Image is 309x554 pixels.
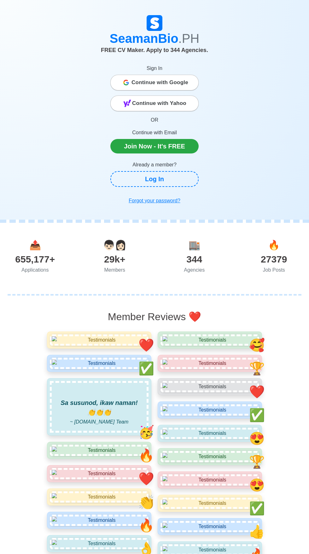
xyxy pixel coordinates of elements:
span: Continue with Google [131,76,188,89]
span: users [103,240,126,250]
h2: Member Reviews [46,311,263,323]
p: OR [110,116,199,124]
span: applications [29,240,41,250]
span: smiley [249,338,265,352]
img: Testimonials [160,404,259,416]
span: smiley [249,431,265,445]
span: .PH [178,32,200,45]
span: smiley [138,518,154,532]
p: Sign In [110,65,199,72]
img: Testimonials [50,334,149,346]
span: smiley [138,361,154,375]
span: FREE CV Maker. Apply to 344 Agencies. [101,47,208,53]
p: Already a member? [110,161,199,169]
a: Log In [110,171,199,187]
img: Testimonials [160,474,259,486]
span: smiley [249,361,265,375]
span: smiley [249,408,265,422]
button: Continue with Yahoo [110,95,199,111]
span: smiley [138,425,154,439]
div: Members [75,266,155,274]
span: smiley [138,472,154,486]
h1: SeamanBio [46,31,263,46]
img: Testimonials [160,498,259,509]
p: Continue with Email [110,129,199,136]
span: agencies [189,240,200,250]
span: Continue with Yahoo [132,97,186,110]
img: Testimonials [160,521,259,532]
img: Testimonials [50,491,149,503]
u: Forgot your password? [129,198,180,203]
img: Testimonials [50,538,149,549]
div: Agencies [154,266,234,274]
a: Forgot your password? [110,194,199,207]
a: Join Now - It's FREE [110,139,199,153]
div: 344 [154,252,234,266]
span: pray [87,409,111,416]
span: smiley [249,501,265,515]
img: Testimonials [50,515,149,526]
img: Testimonials [50,468,149,479]
span: smiley [249,455,265,469]
img: Testimonials [160,451,259,462]
img: Testimonials [50,445,149,456]
img: Logo [147,15,162,31]
img: Testimonials [160,334,259,346]
span: smiley [138,338,154,352]
span: smiley [138,448,154,462]
span: jobs [268,240,280,250]
span: smiley [249,385,265,399]
img: Testimonials [160,358,259,369]
span: smiley [249,478,265,492]
span: emoji [189,311,201,322]
div: ~ [DOMAIN_NAME] Team [52,398,147,426]
span: smiley [249,525,265,539]
img: Testimonials [160,381,259,392]
span: smiley [138,495,154,509]
img: Testimonials [50,358,149,369]
button: Continue with Google [110,75,199,90]
div: Sa susunod, ikaw naman! [52,398,147,417]
div: 29k+ [75,252,155,266]
img: Testimonials [160,428,259,439]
